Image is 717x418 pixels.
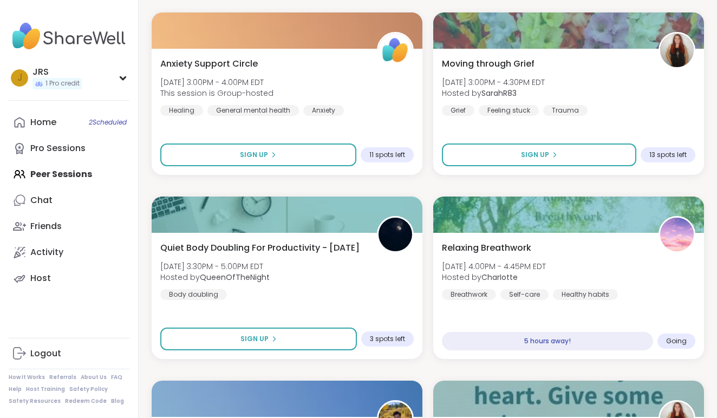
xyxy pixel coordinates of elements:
[660,218,694,251] img: CharIotte
[479,105,539,116] div: Feeling stuck
[543,105,588,116] div: Trauma
[30,116,56,128] div: Home
[379,34,412,67] img: ShareWell
[442,57,535,70] span: Moving through Grief
[30,220,62,232] div: Friends
[442,88,545,99] span: Hosted by
[481,272,518,283] b: CharIotte
[303,105,344,116] div: Anxiety
[111,374,122,381] a: FAQ
[65,397,107,405] a: Redeem Code
[442,241,531,254] span: Relaxing Breathwork
[160,105,203,116] div: Healing
[160,57,258,70] span: Anxiety Support Circle
[9,397,61,405] a: Safety Resources
[30,272,51,284] div: Host
[9,374,45,381] a: How It Works
[30,348,61,360] div: Logout
[9,213,129,239] a: Friends
[9,265,129,291] a: Host
[200,272,270,283] b: QueenOfTheNight
[9,239,129,265] a: Activity
[160,88,273,99] span: This session is Group-hosted
[521,150,549,160] span: Sign Up
[442,332,653,350] div: 5 hours away!
[30,142,86,154] div: Pro Sessions
[379,218,412,251] img: QueenOfTheNight
[160,261,270,272] span: [DATE] 3:30PM - 5:00PM EDT
[9,341,129,367] a: Logout
[81,374,107,381] a: About Us
[442,143,636,166] button: Sign Up
[30,246,63,258] div: Activity
[9,17,129,55] img: ShareWell Nav Logo
[160,241,360,254] span: Quiet Body Doubling For Productivity - [DATE]
[442,272,546,283] span: Hosted by
[240,334,269,344] span: Sign Up
[160,272,270,283] span: Hosted by
[160,143,356,166] button: Sign Up
[160,77,273,88] span: [DATE] 3:00PM - 4:00PM EDT
[240,150,268,160] span: Sign Up
[649,151,687,159] span: 13 spots left
[32,66,82,78] div: JRS
[666,337,687,345] span: Going
[370,335,405,343] span: 3 spots left
[69,386,108,393] a: Safety Policy
[481,88,517,99] b: SarahR83
[442,105,474,116] div: Grief
[9,135,129,161] a: Pro Sessions
[660,34,694,67] img: SarahR83
[9,109,129,135] a: Home2Scheduled
[500,289,549,300] div: Self-care
[89,118,127,127] span: 2 Scheduled
[442,77,545,88] span: [DATE] 3:00PM - 4:30PM EDT
[160,328,357,350] button: Sign Up
[9,187,129,213] a: Chat
[442,289,496,300] div: Breathwork
[30,194,53,206] div: Chat
[111,397,124,405] a: Blog
[207,105,299,116] div: General mental health
[45,79,80,88] span: 1 Pro credit
[160,289,227,300] div: Body doubling
[442,261,546,272] span: [DATE] 4:00PM - 4:45PM EDT
[369,151,405,159] span: 11 spots left
[17,71,22,85] span: J
[553,289,618,300] div: Healthy habits
[26,386,65,393] a: Host Training
[9,386,22,393] a: Help
[49,374,76,381] a: Referrals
